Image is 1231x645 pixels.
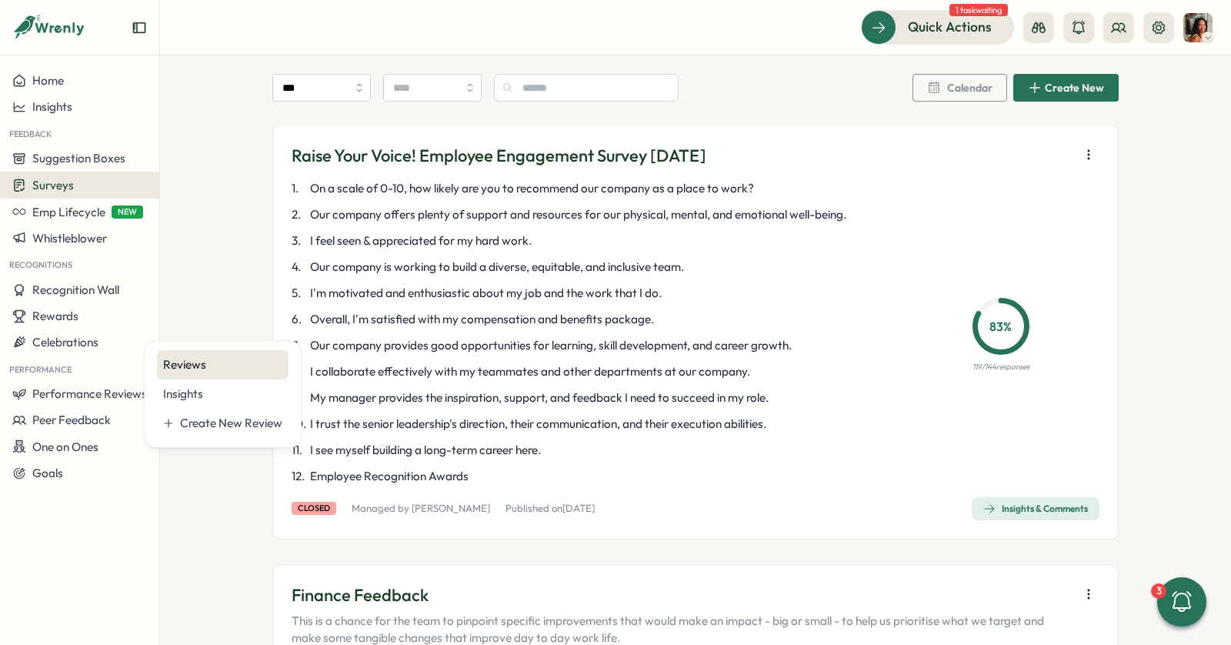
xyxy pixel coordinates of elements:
p: 83 % [977,316,1025,336]
a: [PERSON_NAME] [412,502,490,514]
span: Calendar [947,82,992,93]
p: Published on [505,502,595,516]
span: Insights [32,99,72,114]
span: I trust the senior leadership's direction, their communication, and their execution abilities. [310,416,766,433]
span: Emp Lifecycle [32,205,105,219]
img: Viveca Riley [1183,13,1213,42]
button: Insights & Comments [972,497,1099,520]
span: I collaborate effectively with my teammates and other departments at our company. [310,363,750,380]
span: 1 task waiting [949,4,1008,16]
button: Create New Review [157,409,289,438]
span: Surveys [32,178,74,192]
p: 119 / 144 responses [972,361,1029,373]
span: Our company offers plenty of support and resources for our physical, mental, and emotional well-b... [310,206,846,223]
button: 3 [1157,577,1206,627]
span: My manager provides the inspiration, support, and feedback I need to succeed in my role. [310,389,769,406]
span: 12 . [292,468,307,485]
span: Performance Reviews [32,386,147,401]
span: Overall, I'm satisfied with my compensation and benefits package. [310,311,654,328]
div: Create New Review [180,415,282,432]
span: One on Ones [32,439,98,454]
div: Insights & Comments [983,503,1088,515]
div: closed [292,502,336,515]
button: Quick Actions [861,10,1014,44]
span: Peer Feedback [32,413,111,427]
button: Create New [1013,74,1119,102]
button: Calendar [912,74,1007,102]
span: Whistleblower [32,231,107,246]
span: NEW [112,206,143,219]
span: 7 . [292,337,307,354]
div: Reviews [163,356,282,373]
a: Insights [157,379,289,409]
div: Insights [163,386,282,403]
span: Rewards [32,309,78,323]
span: Suggestion Boxes [32,151,125,165]
span: 5 . [292,285,307,302]
span: Recognition Wall [32,282,119,297]
span: I see myself building a long-term career here. [310,442,541,459]
span: Employee Recognition Awards [310,468,469,485]
span: Home [32,73,64,88]
div: 3 [1151,583,1166,599]
span: On a scale of 0-10, how likely are you to recommend our company as a place to work? [310,180,754,197]
span: 6 . [292,311,307,328]
span: [DATE] [562,502,595,514]
span: 11 . [292,442,307,459]
span: 2 . [292,206,307,223]
p: Managed by [352,502,490,516]
button: Expand sidebar [132,20,147,35]
span: Our company is working to build a diverse, equitable, and inclusive team. [310,259,684,276]
span: Quick Actions [908,17,992,37]
span: 1 . [292,180,307,197]
span: Create New [1045,82,1104,93]
span: 3 . [292,232,307,249]
a: Reviews [157,350,289,379]
span: I feel seen & appreciated for my hard work. [310,232,532,249]
p: Raise Your Voice! Employee Engagement Survey [DATE] [292,144,706,168]
span: 4 . [292,259,307,276]
span: I'm motivated and enthusiastic about my job and the work that I do. [310,285,662,302]
span: Our company provides good opportunities for learning, skill development, and career growth. [310,337,792,354]
span: Goals [32,466,63,480]
span: Celebrations [32,335,98,349]
p: Finance Feedback [292,583,1072,607]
